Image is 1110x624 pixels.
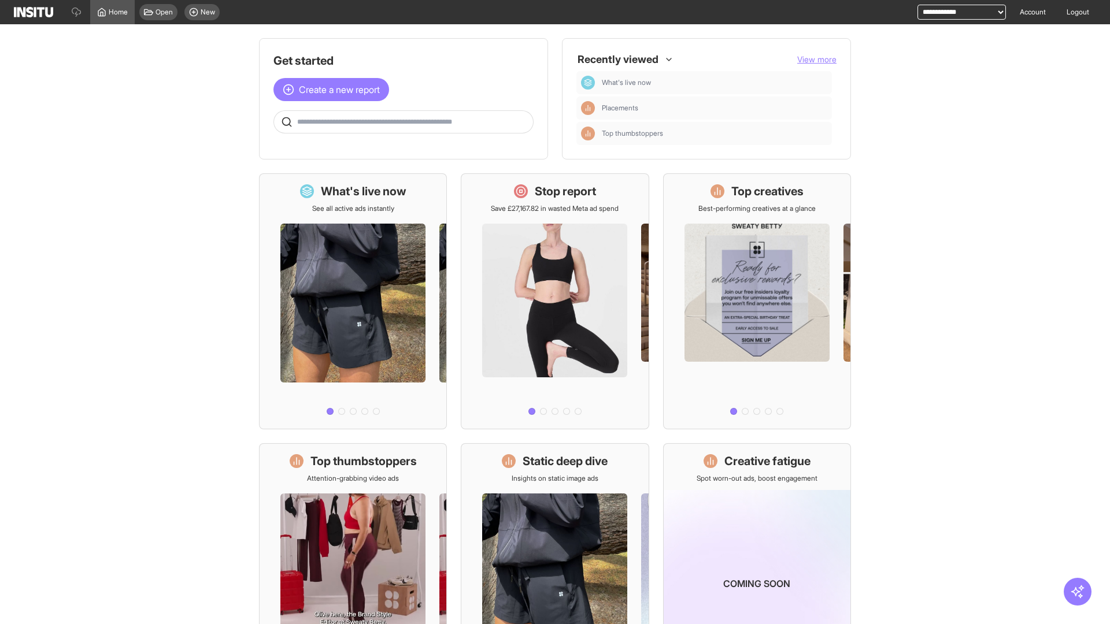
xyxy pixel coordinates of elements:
div: Insights [581,127,595,140]
h1: Top thumbstoppers [310,453,417,469]
span: What's live now [602,78,827,87]
a: Top creativesBest-performing creatives at a glance [663,173,851,429]
a: What's live nowSee all active ads instantly [259,173,447,429]
p: Attention-grabbing video ads [307,474,399,483]
span: What's live now [602,78,651,87]
div: Insights [581,101,595,115]
p: Best-performing creatives at a glance [698,204,816,213]
h1: Stop report [535,183,596,199]
p: See all active ads instantly [312,204,394,213]
button: View more [797,54,837,65]
h1: Static deep dive [523,453,608,469]
span: Top thumbstoppers [602,129,663,138]
h1: Get started [273,53,534,69]
span: Home [109,8,128,17]
button: Create a new report [273,78,389,101]
h1: What's live now [321,183,406,199]
span: New [201,8,215,17]
a: Stop reportSave £27,167.82 in wasted Meta ad spend [461,173,649,429]
span: View more [797,54,837,64]
h1: Top creatives [731,183,804,199]
span: Open [156,8,173,17]
span: Create a new report [299,83,380,96]
span: Placements [602,103,638,113]
img: Logo [14,7,53,17]
p: Save £27,167.82 in wasted Meta ad spend [491,204,619,213]
span: Placements [602,103,827,113]
p: Insights on static image ads [512,474,598,483]
div: Dashboard [581,76,595,90]
span: Top thumbstoppers [602,129,827,138]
